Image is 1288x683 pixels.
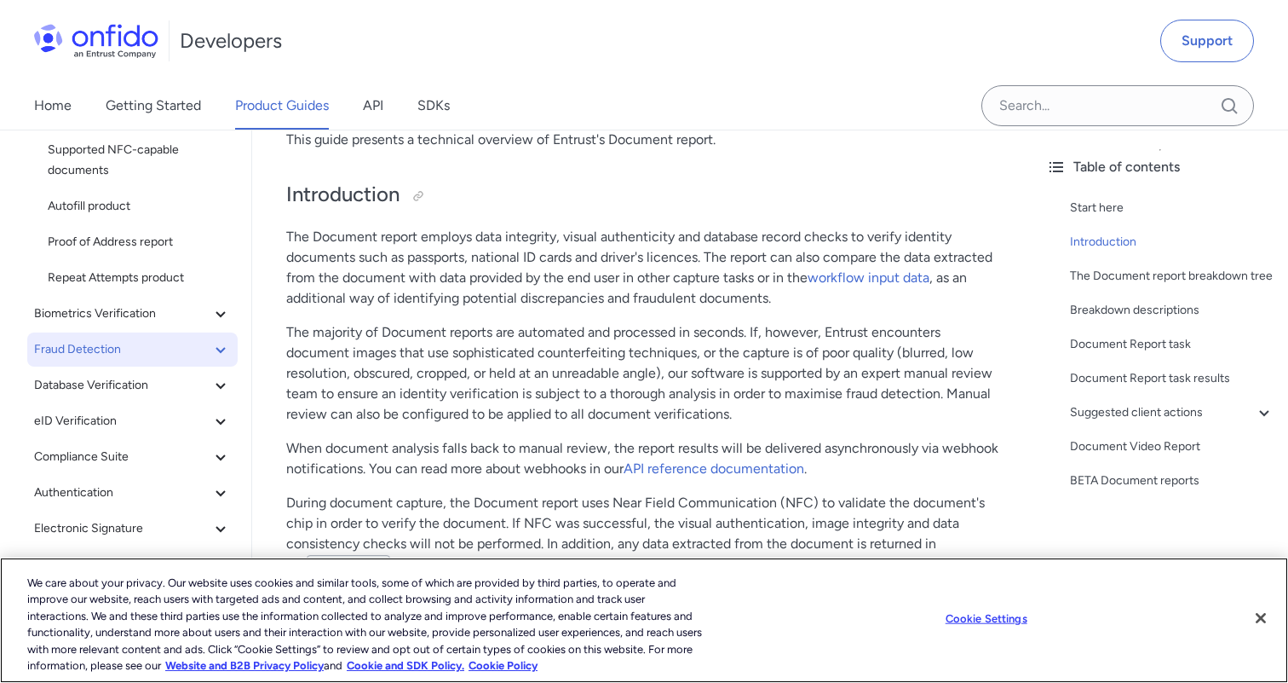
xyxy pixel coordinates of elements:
[27,575,709,674] div: We care about your privacy. Our website uses cookies and similar tools, some of which are provide...
[469,659,538,672] a: Cookie Policy
[1160,20,1254,62] a: Support
[286,227,998,309] p: The Document report employs data integrity, visual authenticity and database record checks to ver...
[41,261,238,295] a: Repeat Attempts product
[27,476,238,510] button: Authentication
[1070,402,1274,423] a: Suggested client actions
[34,411,210,431] span: eID Verification
[48,268,231,288] span: Repeat Attempts product
[1070,198,1274,218] a: Start here
[27,512,238,546] button: Electronic Signature
[34,447,210,467] span: Compliance Suite
[286,181,998,210] h2: Introduction
[1070,334,1274,355] a: Document Report task
[235,82,329,130] a: Product Guides
[417,82,450,130] a: SDKs
[1242,599,1279,637] button: Close
[27,368,238,402] button: Database Verification
[363,82,383,130] a: API
[286,322,998,425] p: The majority of Document reports are automated and processed in seconds. If, however, Entrust enc...
[27,440,238,474] button: Compliance Suite
[307,555,390,573] code: properties
[27,297,238,331] button: Biometrics Verification
[34,483,210,503] span: Authentication
[781,556,815,572] a: guide
[41,189,238,223] a: Autofill product
[27,404,238,438] button: eID Verification
[34,304,210,324] span: Biometrics Verification
[1070,471,1274,491] a: BETA Document reports
[286,493,998,595] p: During document capture, the Document report uses Near Field Communication (NFC) to validate the ...
[1070,300,1274,321] a: Breakdown descriptions
[1070,368,1274,389] a: Document Report task results
[34,375,210,396] span: Database Verification
[808,269,929,286] a: workflow input data
[624,460,804,477] a: API reference documentation
[48,232,231,252] span: Proof of Address report
[981,85,1254,126] input: Onfido search input field
[1046,157,1274,177] div: Table of contents
[106,82,201,130] a: Getting Started
[41,225,238,259] a: Proof of Address report
[347,659,464,672] a: Cookie and SDK Policy.
[48,140,231,181] span: Supported NFC-capable documents
[48,196,231,217] span: Autofill product
[286,438,998,479] p: When document analysis falls back to manual review, the report results will be delivered asynchro...
[1070,232,1274,252] a: Introduction
[34,82,72,130] a: Home
[286,130,998,150] p: This guide presents a technical overview of Entrust's Document report.
[34,339,210,360] span: Fraud Detection
[933,602,1039,636] button: Cookie Settings
[180,27,282,55] h1: Developers
[27,333,238,367] button: Fraud Detection
[165,659,324,672] a: More information about our cookie policy., opens in a new tab
[1070,266,1274,287] a: The Document report breakdown tree
[41,133,238,188] a: Supported NFC-capable documents
[34,24,158,58] img: Onfido Logo
[1070,437,1274,457] a: Document Video Report
[34,518,210,539] span: Electronic Signature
